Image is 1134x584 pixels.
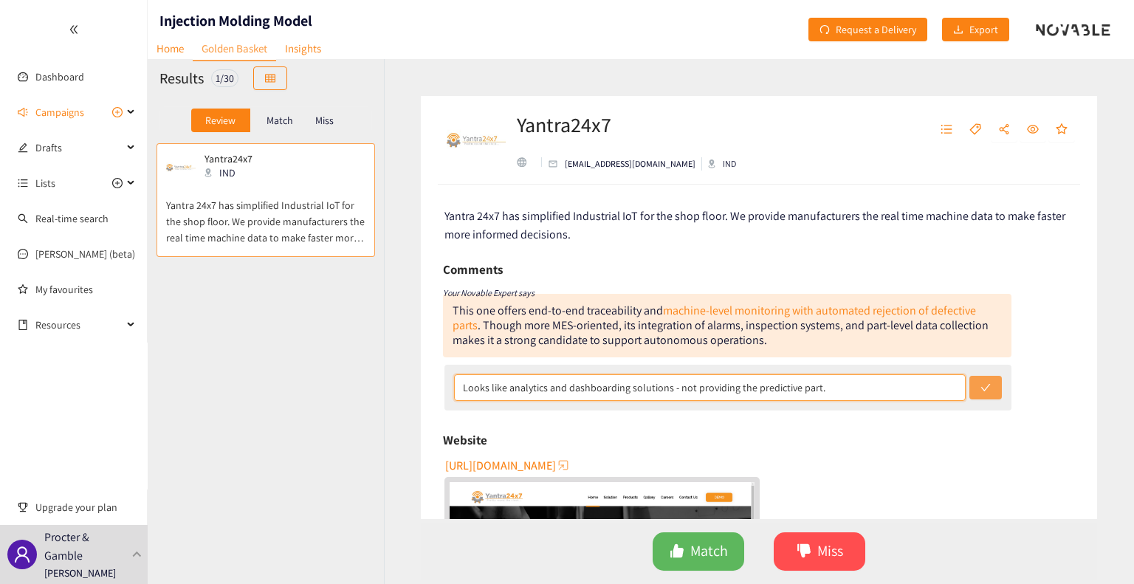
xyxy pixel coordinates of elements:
[1027,123,1039,137] span: eye
[276,37,330,60] a: Insights
[193,37,276,61] a: Golden Basket
[444,208,1065,242] span: Yantra 24x7 has simplified Industrial IoT for the shop floor. We provide manufacturers the real t...
[1048,118,1075,142] button: star
[211,69,238,87] div: 1 / 30
[35,168,55,198] span: Lists
[265,73,275,85] span: table
[836,21,916,38] span: Request a Delivery
[953,24,963,36] span: download
[35,310,123,340] span: Resources
[159,68,204,89] h2: Results
[817,540,843,563] span: Miss
[445,456,556,475] span: [URL][DOMAIN_NAME]
[44,528,126,565] p: Procter & Gamble
[962,118,989,142] button: tag
[991,118,1017,142] button: share-alt
[166,153,196,182] img: Snapshot of the company's website
[315,114,334,126] p: Miss
[1020,118,1046,142] button: eye
[797,543,811,560] span: dislike
[969,21,998,38] span: Export
[933,118,960,142] button: unordered-list
[1056,123,1068,137] span: star
[35,212,109,225] a: Real-time search
[443,287,535,298] i: Your Novable Expert says
[112,107,123,117] span: plus-circle
[443,429,487,451] h6: Website
[445,453,571,477] button: [URL][DOMAIN_NAME]
[941,123,952,137] span: unordered-list
[267,114,293,126] p: Match
[565,157,695,171] p: [EMAIL_ADDRESS][DOMAIN_NAME]
[517,110,767,140] h2: Yantra24x7
[35,492,136,522] span: Upgrade your plan
[1060,513,1134,584] iframe: Chat Widget
[18,320,28,330] span: book
[205,114,236,126] p: Review
[808,18,927,41] button: redoRequest a Delivery
[205,153,264,165] p: Yantra24x7
[35,275,136,304] a: My favourites
[112,178,123,188] span: plus-circle
[35,97,84,127] span: Campaigns
[44,565,116,581] p: [PERSON_NAME]
[159,10,312,31] h1: Injection Molding Model
[18,178,28,188] span: unordered-list
[18,502,28,512] span: trophy
[774,532,865,571] button: dislikeMiss
[942,18,1009,41] button: downloadExport
[443,294,1011,357] div: This one offers end-to-end traceability and . Though more MES-oriented, its integration of alarms...
[18,142,28,153] span: edit
[69,24,79,35] span: double-left
[18,107,28,117] span: sound
[819,24,830,36] span: redo
[35,70,84,83] a: Dashboard
[205,165,272,181] div: IND
[998,123,1010,137] span: share-alt
[35,247,135,261] a: [PERSON_NAME] (beta)
[447,111,506,170] img: Company Logo
[453,303,976,333] a: machine-level monitoring with automated rejection of defective parts
[166,182,365,246] p: Yantra 24x7 has simplified Industrial IoT for the shop floor. We provide manufacturers the real t...
[969,376,1002,399] button: check
[980,382,991,394] span: check
[35,133,123,162] span: Drafts
[13,546,31,563] span: user
[517,157,535,167] a: website
[708,157,767,171] div: IND
[969,123,981,137] span: tag
[148,37,193,60] a: Home
[690,540,728,563] span: Match
[653,532,744,571] button: likeMatch
[443,258,503,281] h6: Comments
[670,543,684,560] span: like
[253,66,287,90] button: table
